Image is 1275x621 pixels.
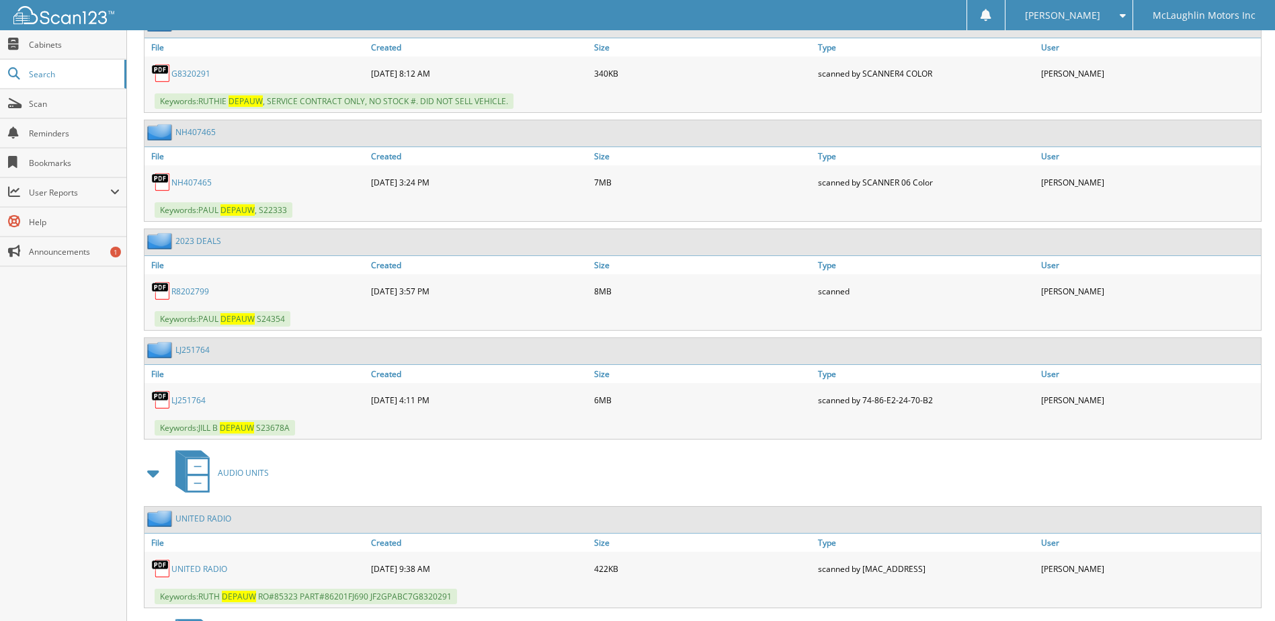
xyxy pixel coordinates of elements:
[29,216,120,228] span: Help
[815,386,1038,413] div: scanned by 74-86-E2-24-70-B2
[175,126,216,138] a: NH407465
[147,341,175,358] img: folder2.png
[591,555,814,582] div: 422KB
[1025,11,1100,19] span: [PERSON_NAME]
[1038,256,1261,274] a: User
[1038,534,1261,552] a: User
[815,534,1038,552] a: Type
[155,589,457,604] span: Keywords: R U T H R O # 8 5 3 2 3 P A R T # 8 6 2 0 1 F J 6 9 0 J F 2 G P A B C 7 G 8 3 2 0 2 9 1
[29,39,120,50] span: Cabinets
[145,256,368,274] a: File
[171,286,209,297] a: R8202799
[175,235,221,247] a: 2023 DEALS
[155,93,513,109] span: Keywords: R U T H I E , S E R V I C E C O N T R A C T O N L Y , N O S T O C K # . D I D N O T S E...
[155,420,295,436] span: Keywords: J I L L B S 2 3 6 7 8 A
[229,95,263,107] span: D E P A U W
[591,386,814,413] div: 6MB
[815,278,1038,304] div: scanned
[591,365,814,383] a: Size
[815,38,1038,56] a: Type
[368,169,591,196] div: [DATE] 3:24 PM
[155,311,290,327] span: Keywords: P A U L S 2 4 3 5 4
[29,98,120,110] span: Scan
[110,247,121,257] div: 1
[1208,556,1275,621] iframe: Chat Widget
[1038,38,1261,56] a: User
[815,555,1038,582] div: scanned by [MAC_ADDRESS]
[815,365,1038,383] a: Type
[151,172,171,192] img: PDF.png
[815,169,1038,196] div: scanned by SCANNER 06 Color
[147,124,175,140] img: folder2.png
[1153,11,1256,19] span: McLaughlin Motors Inc
[218,467,269,479] span: A U D I O U N I T S
[1038,278,1261,304] div: [PERSON_NAME]
[171,68,210,79] a: G8320291
[151,558,171,579] img: PDF.png
[1038,169,1261,196] div: [PERSON_NAME]
[175,513,231,524] a: UNITED RADIO
[368,534,591,552] a: Created
[155,202,292,218] span: Keywords: P A U L , S 2 2 3 3 3
[151,63,171,83] img: PDF.png
[222,591,256,602] span: D E P A U W
[29,157,120,169] span: Bookmarks
[591,147,814,165] a: Size
[147,233,175,249] img: folder2.png
[368,256,591,274] a: Created
[368,365,591,383] a: Created
[368,38,591,56] a: Created
[368,147,591,165] a: Created
[145,147,368,165] a: File
[220,422,254,433] span: D E P A U W
[171,563,227,575] a: UNITED RADIO
[1038,386,1261,413] div: [PERSON_NAME]
[368,60,591,87] div: [DATE] 8:12 AM
[815,60,1038,87] div: scanned by SCANNER4 COLOR
[591,38,814,56] a: Size
[145,38,368,56] a: File
[368,278,591,304] div: [DATE] 3:57 PM
[151,390,171,410] img: PDF.png
[1038,60,1261,87] div: [PERSON_NAME]
[815,256,1038,274] a: Type
[368,555,591,582] div: [DATE] 9:38 AM
[147,510,175,527] img: folder2.png
[591,256,814,274] a: Size
[220,204,255,216] span: D E P A U W
[29,128,120,139] span: Reminders
[151,281,171,301] img: PDF.png
[815,147,1038,165] a: Type
[1038,147,1261,165] a: User
[171,177,212,188] a: NH407465
[591,169,814,196] div: 7MB
[591,278,814,304] div: 8MB
[171,395,206,406] a: LJ251764
[1038,555,1261,582] div: [PERSON_NAME]
[591,60,814,87] div: 340KB
[220,313,255,325] span: D E P A U W
[591,534,814,552] a: Size
[145,365,368,383] a: File
[1038,365,1261,383] a: User
[145,534,368,552] a: File
[13,6,114,24] img: scan123-logo-white.svg
[167,446,269,499] a: AUDIO UNITS
[368,386,591,413] div: [DATE] 4:11 PM
[29,187,110,198] span: User Reports
[175,344,210,356] a: LJ251764
[29,69,118,80] span: Search
[29,246,120,257] span: Announcements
